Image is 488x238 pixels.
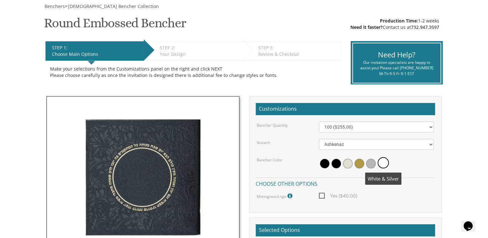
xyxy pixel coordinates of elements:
a: 732.947.3597 [411,24,439,30]
div: Your Design [160,51,239,57]
h2: Customizations [256,103,435,115]
div: Make your selections from the Customizations panel on the right and click NEXT Please choose care... [50,66,336,79]
h1: Round Embossed Bencher [44,16,186,35]
span: Need it faster? [350,24,383,30]
iframe: chat widget [461,212,482,232]
span: [DEMOGRAPHIC_DATA] Bencher Collection [68,3,159,9]
div: Our invitation specialists are happy to assist you! Please call [PHONE_NUMBER] M-Th 9-5 Fr 9-1 EST [358,60,436,76]
span: > [65,3,159,9]
div: Choose Main Options [52,51,141,57]
span: Production Time: [380,18,418,24]
div: STEP 3: [258,45,337,51]
label: Monogram/Logo [257,192,294,200]
label: Bencher Color [257,157,282,163]
div: STEP 2: [160,45,239,51]
div: STEP 1: [52,45,141,51]
div: Review & Checkout [258,51,337,57]
label: Bencher Quantity [257,123,288,128]
label: Nusach [257,140,270,145]
span: Yes ($40.00) [319,192,357,200]
div: 1-2 weeks Contact us at [350,18,439,30]
h4: Choose other options [256,177,435,189]
a: [DEMOGRAPHIC_DATA] Bencher Collection [67,3,159,9]
h2: Selected Options [256,224,435,236]
span: Benchers [45,3,65,9]
div: Need Help? [358,50,436,60]
a: Benchers [44,3,65,9]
